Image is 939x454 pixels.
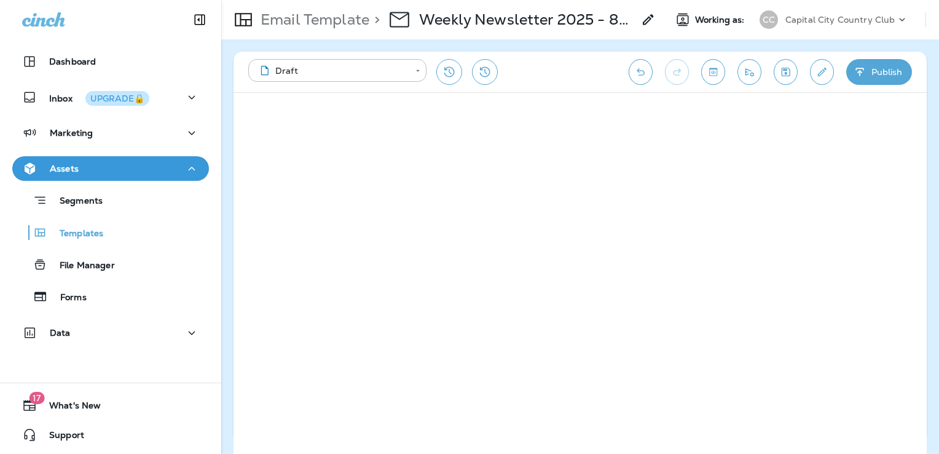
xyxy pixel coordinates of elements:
[256,10,369,29] p: Email Template
[472,59,498,85] button: View Changelog
[48,292,87,304] p: Forms
[47,196,103,208] p: Segments
[12,187,209,213] button: Segments
[785,15,895,25] p: Capital City Country Club
[50,128,93,138] p: Marketing
[12,284,209,309] button: Forms
[436,59,462,85] button: Restore from previous version
[12,49,209,74] button: Dashboard
[629,59,653,85] button: Undo
[774,59,798,85] button: Save
[49,57,96,66] p: Dashboard
[737,59,761,85] button: Send test email
[846,59,912,85] button: Publish
[12,220,209,245] button: Templates
[701,59,725,85] button: Toggle preview
[12,156,209,181] button: Assets
[49,91,149,104] p: Inbox
[12,393,209,418] button: 17What's New
[369,10,380,29] p: >
[12,423,209,447] button: Support
[12,252,209,277] button: File Manager
[810,59,834,85] button: Edit details
[695,15,747,25] span: Working as:
[50,328,71,338] p: Data
[257,65,407,77] div: Draft
[37,430,84,445] span: Support
[12,321,209,345] button: Data
[183,7,217,32] button: Collapse Sidebar
[419,10,634,29] p: Weekly Newsletter 2025 - 8/25
[29,392,44,404] span: 17
[50,164,79,173] p: Assets
[12,85,209,110] button: InboxUPGRADE🔒
[47,260,115,272] p: File Manager
[760,10,778,29] div: CC
[85,91,149,106] button: UPGRADE🔒
[12,121,209,145] button: Marketing
[47,228,103,240] p: Templates
[37,400,101,415] span: What's New
[90,94,144,103] div: UPGRADE🔒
